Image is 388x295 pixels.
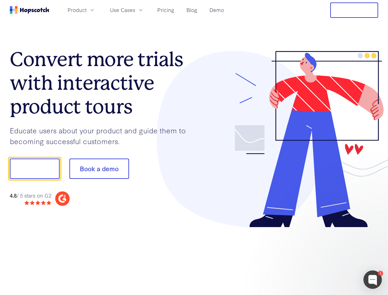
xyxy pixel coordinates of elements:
div: / 5 stars on G2 [10,192,51,199]
h1: Convert more trials with interactive product tours [10,48,194,118]
button: Book a demo [69,159,129,179]
button: Use Cases [106,5,147,15]
span: Product [68,6,87,14]
div: 1 [378,271,383,276]
span: Use Cases [110,6,135,14]
p: Educate users about your product and guide them to becoming successful customers. [10,125,194,146]
a: Blog [184,5,200,15]
a: Home [10,6,49,14]
button: Show me! [10,159,60,179]
button: Product [64,5,99,15]
button: Free Trial [330,2,378,18]
a: Pricing [155,5,177,15]
a: Demo [207,5,226,15]
strong: 4.8 [10,192,17,199]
